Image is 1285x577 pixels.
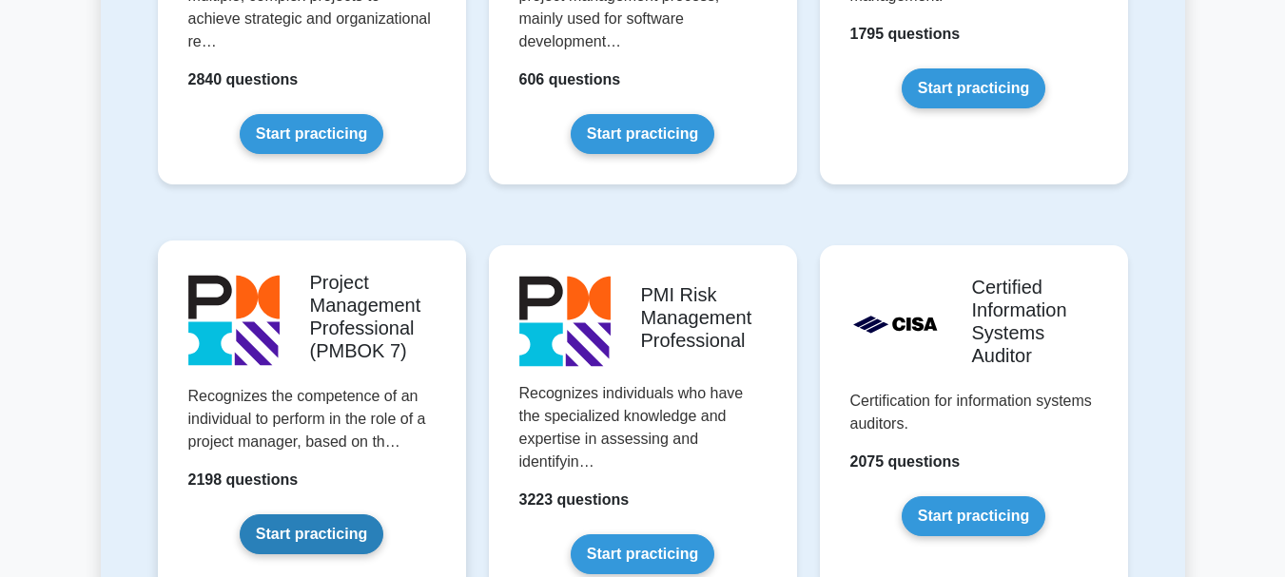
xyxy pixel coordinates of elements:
a: Start practicing [571,534,714,574]
a: Start practicing [902,496,1045,536]
a: Start practicing [240,114,383,154]
a: Start practicing [571,114,714,154]
a: Start practicing [240,514,383,554]
a: Start practicing [902,68,1045,108]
